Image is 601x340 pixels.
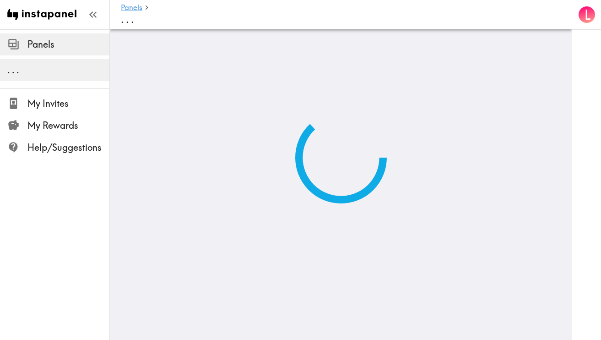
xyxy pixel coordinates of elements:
span: . [131,12,134,26]
a: Panels [121,4,142,12]
span: My Rewards [27,119,109,132]
span: . [126,12,129,26]
span: . [7,64,10,76]
span: . [16,64,19,76]
span: Help/Suggestions [27,141,109,154]
button: L [578,5,596,24]
span: . [121,12,124,26]
span: . [12,64,15,76]
span: My Invites [27,97,109,110]
span: Panels [27,38,109,51]
span: L [585,7,590,23]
